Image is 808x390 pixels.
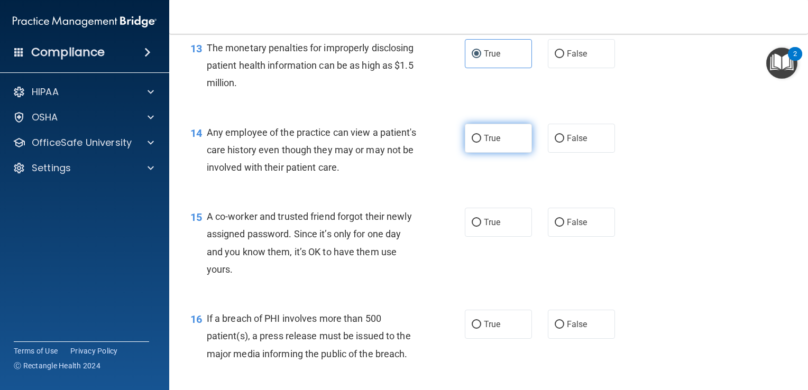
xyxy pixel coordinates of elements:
[567,319,587,329] span: False
[13,11,157,32] img: PMB logo
[472,219,481,227] input: True
[793,54,797,68] div: 2
[190,42,202,55] span: 13
[13,162,154,174] a: Settings
[472,321,481,329] input: True
[31,45,105,60] h4: Compliance
[14,360,100,371] span: Ⓒ Rectangle Health 2024
[13,136,154,149] a: OfficeSafe University
[484,49,500,59] span: True
[472,50,481,58] input: True
[626,317,795,358] iframe: Drift Widget Chat Controller
[472,135,481,143] input: True
[32,111,58,124] p: OSHA
[207,42,414,88] span: The monetary penalties for improperly disclosing patient health information can be as high as $1....
[484,217,500,227] span: True
[555,321,564,329] input: False
[567,133,587,143] span: False
[13,86,154,98] a: HIPAA
[13,111,154,124] a: OSHA
[567,49,587,59] span: False
[766,48,797,79] button: Open Resource Center, 2 new notifications
[32,86,59,98] p: HIPAA
[70,346,118,356] a: Privacy Policy
[555,50,564,58] input: False
[190,127,202,140] span: 14
[207,211,412,275] span: A co-worker and trusted friend forgot their newly assigned password. Since it’s only for one day ...
[567,217,587,227] span: False
[14,346,58,356] a: Terms of Use
[484,133,500,143] span: True
[207,313,411,359] span: If a breach of PHI involves more than 500 patient(s), a press release must be issued to the major...
[190,211,202,224] span: 15
[484,319,500,329] span: True
[32,136,132,149] p: OfficeSafe University
[190,313,202,326] span: 16
[32,162,71,174] p: Settings
[555,219,564,227] input: False
[555,135,564,143] input: False
[207,127,416,173] span: Any employee of the practice can view a patient's care history even though they may or may not be...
